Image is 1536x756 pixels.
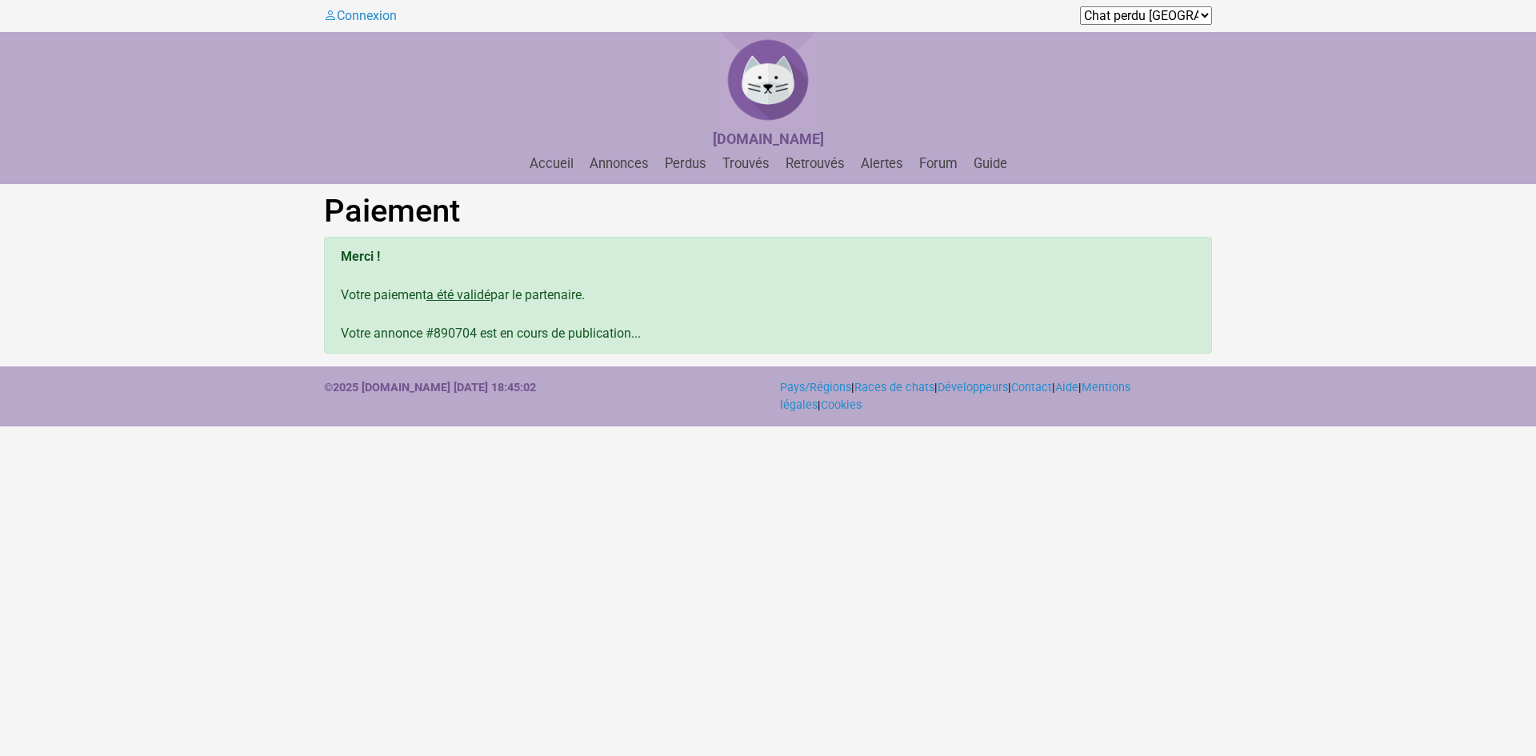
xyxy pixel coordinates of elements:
[713,132,824,147] a: [DOMAIN_NAME]
[324,237,1212,354] div: Votre paiement par le partenaire. Votre annonce #890704 est en cours de publication...
[1055,381,1078,394] a: Aide
[324,192,1212,230] h1: Paiement
[324,8,397,23] a: Connexion
[967,156,1014,171] a: Guide
[913,156,964,171] a: Forum
[821,398,862,412] a: Cookies
[713,130,824,147] strong: [DOMAIN_NAME]
[779,156,851,171] a: Retrouvés
[658,156,713,171] a: Perdus
[768,379,1224,414] div: | | | | | |
[341,249,380,264] b: Merci !
[938,381,1008,394] a: Développeurs
[324,381,536,394] strong: ©2025 [DOMAIN_NAME] [DATE] 18:45:02
[583,156,655,171] a: Annonces
[720,32,816,128] img: Chat Perdu Canada
[1011,381,1052,394] a: Contact
[854,381,934,394] a: Races de chats
[780,381,1130,412] a: Mentions légales
[523,156,580,171] a: Accueil
[780,381,851,394] a: Pays/Régions
[854,156,910,171] a: Alertes
[716,156,776,171] a: Trouvés
[426,287,490,302] u: a été validé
